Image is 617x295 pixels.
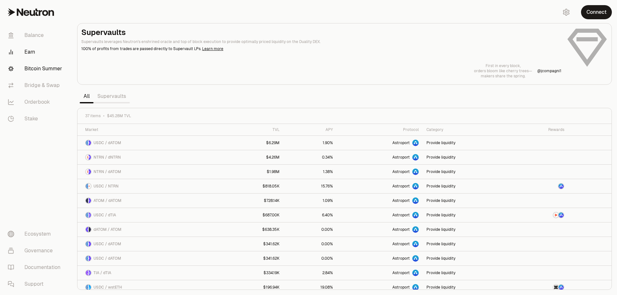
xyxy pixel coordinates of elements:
p: First in every block, [474,63,532,68]
a: ASTRO Logo [511,179,568,193]
a: $4.26M [223,150,283,164]
a: Astroport [337,251,423,265]
a: Governance [3,242,69,259]
a: Astroport [337,179,423,193]
a: USDC LogodATOM LogoUSDC / dATOM [77,237,223,251]
a: Provide liquidity [423,179,511,193]
a: Bitcoin Summer [3,60,69,77]
a: TIA LogodTIA LogoTIA / dTIA [77,266,223,280]
img: NTRN Logo [553,213,559,218]
img: NTRN Logo [86,155,88,160]
span: ATOM / dATOM [94,198,121,203]
p: makers share the spring. [474,74,532,79]
a: Documentation [3,259,69,276]
a: Support [3,276,69,292]
a: Provide liquidity [423,237,511,251]
a: Provide liquidity [423,208,511,222]
img: AXL Logo [553,285,559,290]
img: ASTRO Logo [559,213,564,218]
a: All [80,90,94,103]
a: $728.14K [223,194,283,208]
img: ATOM Logo [89,227,91,232]
img: USDC Logo [86,285,88,290]
img: dNTRN Logo [89,155,91,160]
a: 2.84% [283,266,337,280]
span: Astroport [392,256,410,261]
a: First in every block,orders bloom like cherry trees—makers share the spring. [474,63,532,79]
img: dATOM Logo [89,241,91,247]
img: ASTRO Logo [559,285,564,290]
img: ASTRO Logo [559,184,564,189]
img: dATOM Logo [89,198,91,203]
a: USDC LogoNTRN LogoUSDC / NTRN [77,179,223,193]
a: 6.40% [283,208,337,222]
a: Provide liquidity [423,222,511,237]
a: Provide liquidity [423,251,511,265]
span: 37 items [85,113,101,118]
a: Provide liquidity [423,136,511,150]
a: 1.09% [283,194,337,208]
a: $341.62K [223,237,283,251]
img: dATOM Logo [86,227,88,232]
p: @ jcompagni1 [537,68,561,74]
a: 0.34% [283,150,337,164]
img: NTRN Logo [89,184,91,189]
span: Astroport [392,155,410,160]
div: Rewards [515,127,564,132]
a: Astroport [337,194,423,208]
div: Protocol [341,127,419,132]
img: dTIA Logo [89,270,91,275]
a: @jcompagni1 [537,68,561,74]
span: Astroport [392,241,410,247]
a: NTRN LogoASTRO Logo [511,208,568,222]
a: Astroport [337,165,423,179]
a: Provide liquidity [423,150,511,164]
a: $687.00K [223,208,283,222]
a: Orderbook [3,94,69,110]
a: 1.90% [283,136,337,150]
button: Connect [581,5,612,19]
a: 0.00% [283,251,337,265]
p: 100% of profits from trades are passed directly to Supervault LPs. [81,46,561,52]
span: USDC / dATOM [94,241,121,247]
img: USDC Logo [86,256,88,261]
a: Provide liquidity [423,266,511,280]
a: $334.19K [223,266,283,280]
span: dATOM / ATOM [94,227,121,232]
img: dATOM Logo [89,169,91,174]
div: Market [85,127,219,132]
span: NTRN / dATOM [94,169,121,174]
a: NTRN LogodATOM LogoNTRN / dATOM [77,165,223,179]
span: Astroport [392,140,410,145]
div: TVL [227,127,280,132]
a: 19.08% [283,280,337,294]
a: USDC LogodATOM LogoUSDC / dATOM [77,136,223,150]
a: Balance [3,27,69,44]
a: Astroport [337,237,423,251]
span: Astroport [392,184,410,189]
a: USDC LogowstETH LogoUSDC / wstETH [77,280,223,294]
span: $45.28M TVL [107,113,131,118]
span: USDC / dTIA [94,213,116,218]
img: dATOM Logo [89,140,91,145]
a: AXL LogoASTRO Logo [511,280,568,294]
a: $818.05K [223,179,283,193]
a: Supervaults [94,90,130,103]
a: 1.38% [283,165,337,179]
img: dTIA Logo [89,213,91,218]
span: Astroport [392,285,410,290]
a: $196.94K [223,280,283,294]
img: wstETH Logo [89,285,91,290]
img: USDC Logo [86,140,88,145]
p: Supervaults leverages Neutron's enshrined oracle and top of block execution to provide optimally ... [81,39,561,45]
div: Category [426,127,507,132]
a: Astroport [337,136,423,150]
span: TIA / dTIA [94,270,111,275]
a: Astroport [337,150,423,164]
a: Provide liquidity [423,165,511,179]
a: USDC LogodATOM LogoUSDC / dATOM [77,251,223,265]
img: USDC Logo [86,184,88,189]
a: 0.00% [283,222,337,237]
a: 0.00% [283,237,337,251]
a: USDC LogodTIA LogoUSDC / dTIA [77,208,223,222]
